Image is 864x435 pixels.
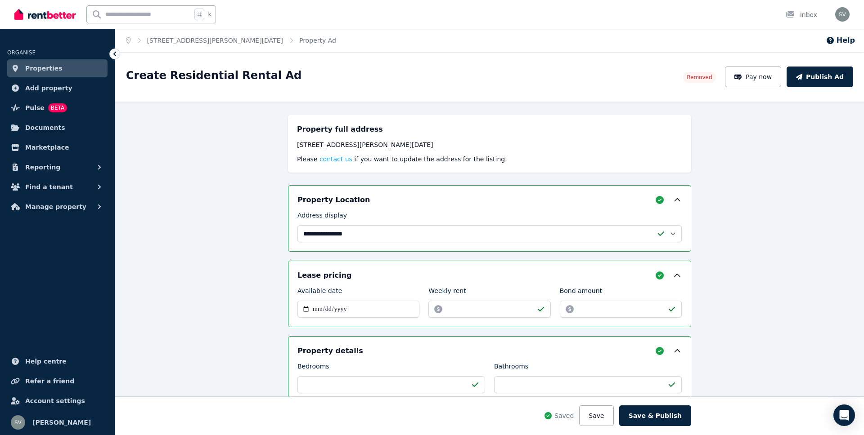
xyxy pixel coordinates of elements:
[579,405,613,426] button: Save
[25,142,69,153] span: Marketplace
[494,362,528,374] label: Bathrooms
[7,178,108,196] button: Find a tenant
[297,140,682,149] div: [STREET_ADDRESS][PERSON_NAME][DATE]
[787,67,853,87] button: Publish Ad
[25,182,73,192] span: Find a tenant
[687,74,712,81] span: Removed
[7,372,108,390] a: Refer a friend
[25,122,65,133] span: Documents
[297,195,370,205] h5: Property Location
[7,198,108,216] button: Manage property
[786,10,817,19] div: Inbox
[25,83,72,93] span: Add property
[7,49,36,56] span: ORGANISE
[115,29,347,52] nav: Breadcrumb
[11,415,25,430] img: Shayli Varasteh Moradi
[7,352,108,370] a: Help centre
[126,68,301,83] h1: Create Residential Rental Ad
[560,286,602,299] label: Bond amount
[835,7,850,22] img: Shayli Varasteh Moradi
[297,362,329,374] label: Bedrooms
[554,411,574,420] span: Saved
[319,155,352,164] button: contact us
[297,270,351,281] h5: Lease pricing
[826,35,855,46] button: Help
[297,155,682,164] p: Please if you want to update the address for the listing.
[299,37,336,44] a: Property Ad
[25,63,63,74] span: Properties
[7,158,108,176] button: Reporting
[725,67,782,87] button: Pay now
[32,417,91,428] span: [PERSON_NAME]
[7,138,108,156] a: Marketplace
[428,286,466,299] label: Weekly rent
[25,162,60,173] span: Reporting
[208,11,211,18] span: k
[619,405,691,426] button: Save & Publish
[297,286,342,299] label: Available date
[297,346,363,356] h5: Property details
[7,99,108,117] a: PulseBETA
[25,395,85,406] span: Account settings
[297,211,347,223] label: Address display
[7,59,108,77] a: Properties
[147,37,283,44] a: [STREET_ADDRESS][PERSON_NAME][DATE]
[7,119,108,137] a: Documents
[25,201,86,212] span: Manage property
[25,376,74,386] span: Refer a friend
[14,8,76,21] img: RentBetter
[833,404,855,426] div: Open Intercom Messenger
[48,103,67,112] span: BETA
[7,392,108,410] a: Account settings
[297,124,383,135] h5: Property full address
[25,356,67,367] span: Help centre
[25,102,45,113] span: Pulse
[7,79,108,97] a: Add property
